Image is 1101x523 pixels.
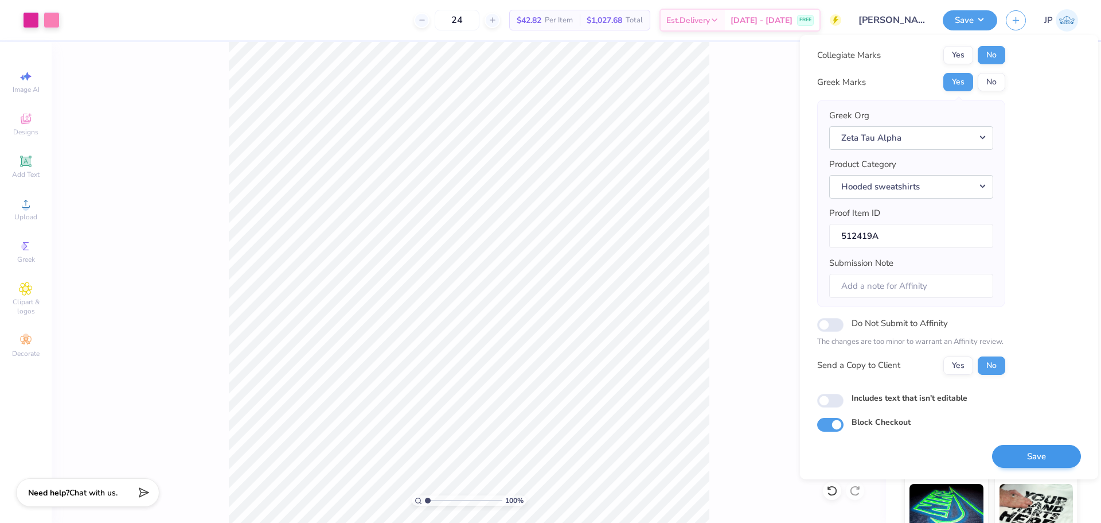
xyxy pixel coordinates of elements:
label: Do Not Submit to Affinity [852,316,948,331]
span: Per Item [545,14,573,26]
button: Save [992,445,1081,468]
strong: Need help? [28,487,69,498]
button: No [978,73,1005,91]
span: Decorate [12,349,40,358]
span: 100 % [505,495,524,506]
span: Image AI [13,85,40,94]
div: Greek Marks [817,76,866,89]
input: Add a note for Affinity [829,274,993,299]
span: Est. Delivery [666,14,710,26]
span: $1,027.68 [587,14,622,26]
label: Greek Org [829,109,869,122]
label: Block Checkout [852,416,911,428]
img: John Paul Torres [1056,9,1078,32]
span: Clipart & logos [6,297,46,316]
span: Upload [14,212,37,222]
input: – – [435,10,479,30]
span: $42.82 [517,14,541,26]
button: Yes [943,46,973,64]
span: Greek [17,255,35,264]
span: Total [626,14,643,26]
div: Collegiate Marks [817,49,881,62]
button: Save [943,10,997,30]
input: Untitled Design [850,9,934,32]
button: No [978,46,1005,64]
span: [DATE] - [DATE] [731,14,792,26]
p: The changes are too minor to warrant an Affinity review. [817,336,1005,348]
label: Proof Item ID [829,207,880,220]
label: Product Category [829,158,896,171]
span: JP [1044,14,1053,27]
div: Send a Copy to Client [817,359,900,372]
button: Yes [943,357,973,375]
span: Chat with us. [69,487,118,498]
button: No [978,357,1005,375]
a: JP [1044,9,1078,32]
button: Yes [943,73,973,91]
label: Includes text that isn't editable [852,392,967,404]
span: Add Text [12,170,40,179]
span: Designs [13,127,38,137]
button: Zeta Tau Alpha [829,126,993,150]
button: Hooded sweatshirts [829,175,993,199]
label: Submission Note [829,257,893,270]
span: FREE [799,16,811,24]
